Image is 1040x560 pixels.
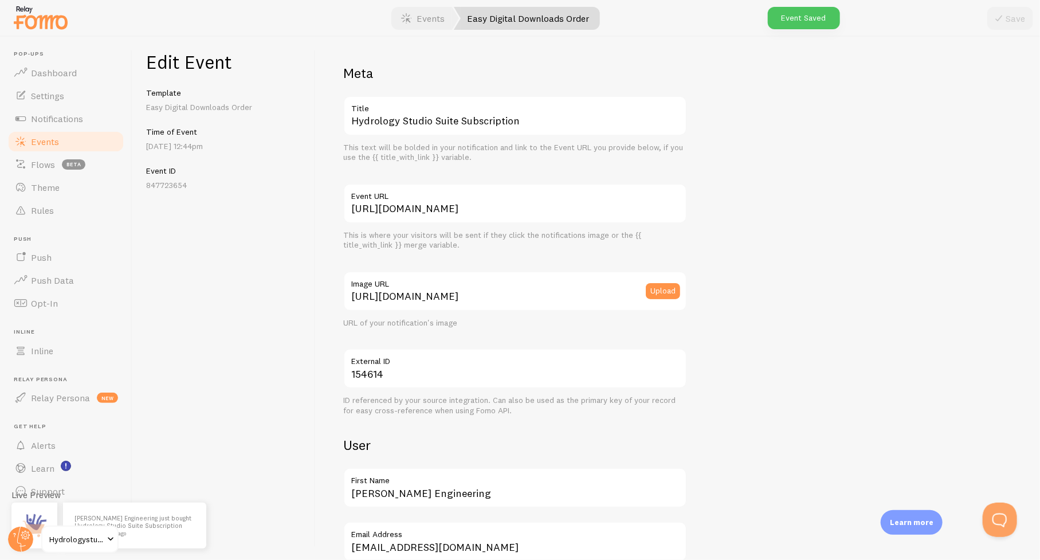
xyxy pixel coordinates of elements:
[31,205,54,216] span: Rules
[7,107,125,130] a: Notifications
[61,461,71,471] svg: <p>Watch New Feature Tutorials!</p>
[343,230,687,250] div: This is where your visitors will be sent if they click the notifications image or the {{ title_wi...
[62,159,85,170] span: beta
[31,392,90,404] span: Relay Persona
[31,159,55,170] span: Flows
[31,345,53,357] span: Inline
[7,176,125,199] a: Theme
[646,283,680,299] button: Upload
[31,485,65,497] span: Support
[31,297,58,309] span: Opt-In
[31,67,77,79] span: Dashboard
[7,61,125,84] a: Dashboard
[343,348,687,368] label: External ID
[343,395,687,416] div: ID referenced by your source integration. Can also be used as the primary key of your record for ...
[31,136,59,147] span: Events
[343,271,687,291] label: Image URL
[41,526,119,553] a: Hydrologystudio
[343,318,687,328] div: URL of your notification's image
[12,3,69,32] img: fomo-relay-logo-orange.svg
[7,386,125,409] a: Relay Persona new
[31,113,83,124] span: Notifications
[7,246,125,269] a: Push
[7,199,125,222] a: Rules
[97,393,118,403] span: new
[7,339,125,362] a: Inline
[343,64,687,82] h2: Meta
[14,376,125,383] span: Relay Persona
[31,182,60,193] span: Theme
[343,468,687,487] label: First Name
[31,275,74,286] span: Push Data
[343,143,687,163] div: This text will be bolded in your notification and link to the Event URL you provide below, if you...
[146,127,301,137] h5: Time of Event
[7,153,125,176] a: Flows beta
[768,7,840,29] div: Event Saved
[31,90,64,101] span: Settings
[31,463,54,474] span: Learn
[7,292,125,315] a: Opt-In
[343,436,687,454] h2: User
[14,50,125,58] span: Pop-ups
[146,101,301,113] p: Easy Digital Downloads Order
[7,84,125,107] a: Settings
[7,434,125,457] a: Alerts
[7,130,125,153] a: Events
[146,166,301,176] h5: Event ID
[146,140,301,152] p: [DATE] 12:44pm
[343,96,687,115] label: Title
[14,328,125,336] span: Inline
[31,440,56,451] span: Alerts
[14,423,125,430] span: Get Help
[146,179,301,191] p: 847723654
[14,236,125,243] span: Push
[7,269,125,292] a: Push Data
[7,480,125,503] a: Support
[890,517,933,528] p: Learn more
[146,88,301,98] h5: Template
[343,522,687,541] label: Email Address
[7,457,125,480] a: Learn
[343,183,687,203] label: Event URL
[881,510,943,535] div: Learn more
[146,50,301,74] h1: Edit Event
[31,252,52,263] span: Push
[49,532,104,546] span: Hydrologystudio
[983,503,1017,537] iframe: Help Scout Beacon - Open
